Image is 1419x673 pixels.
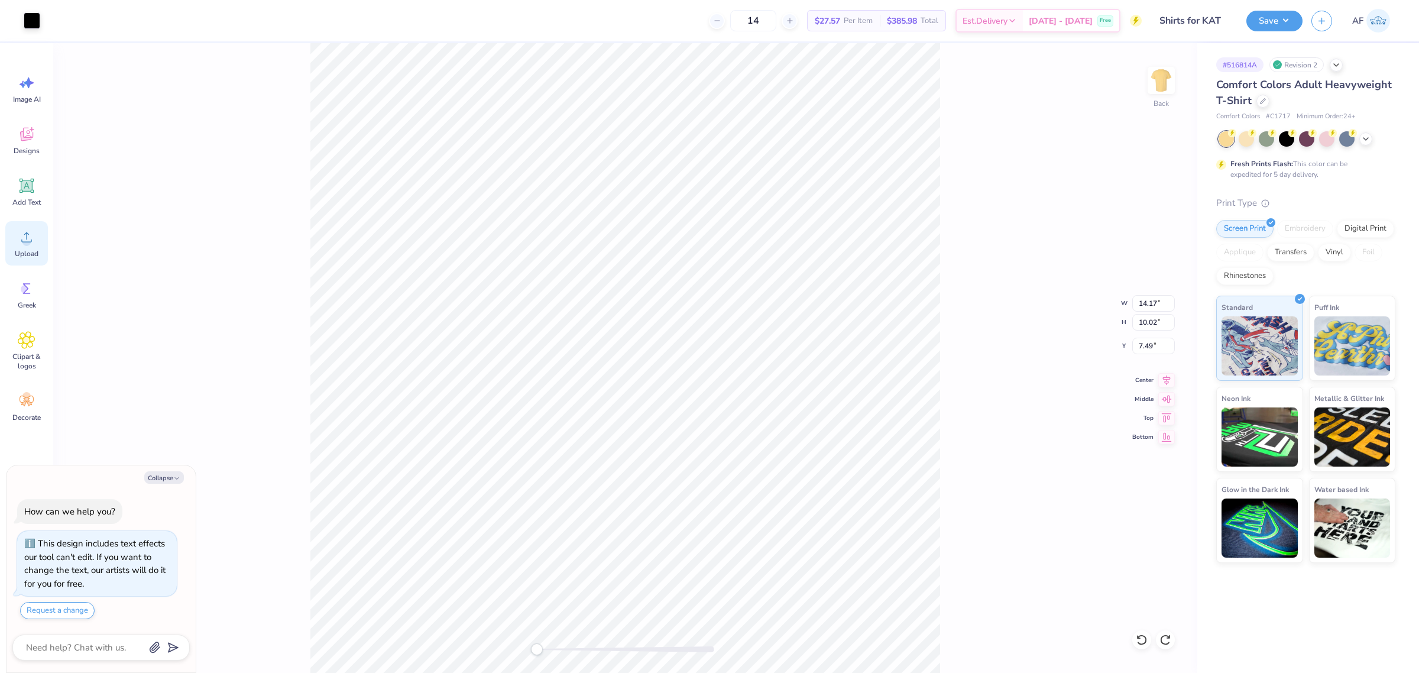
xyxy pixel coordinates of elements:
[1216,77,1392,108] span: Comfort Colors Adult Heavyweight T-Shirt
[18,300,36,310] span: Greek
[144,471,184,484] button: Collapse
[844,15,873,27] span: Per Item
[1222,301,1253,313] span: Standard
[24,538,166,590] div: This design includes text effects our tool can't edit. If you want to change the text, our artist...
[14,146,40,156] span: Designs
[1151,9,1237,33] input: Untitled Design
[1216,267,1274,285] div: Rhinestones
[1216,244,1264,261] div: Applique
[1318,244,1351,261] div: Vinyl
[1216,196,1395,210] div: Print Type
[1216,112,1260,122] span: Comfort Colors
[1132,413,1154,423] span: Top
[1132,432,1154,442] span: Bottom
[1132,394,1154,404] span: Middle
[1337,220,1394,238] div: Digital Print
[1355,244,1382,261] div: Foil
[1266,112,1291,122] span: # C1717
[1222,316,1298,376] img: Standard
[1314,301,1339,313] span: Puff Ink
[1267,244,1314,261] div: Transfers
[1314,499,1391,558] img: Water based Ink
[1230,159,1293,169] strong: Fresh Prints Flash:
[1100,17,1111,25] span: Free
[1352,14,1363,28] span: AF
[921,15,938,27] span: Total
[1246,11,1303,31] button: Save
[1149,69,1173,92] img: Back
[1154,98,1169,109] div: Back
[1314,407,1391,467] img: Metallic & Glitter Ink
[1029,15,1093,27] span: [DATE] - [DATE]
[1314,316,1391,376] img: Puff Ink
[1216,57,1264,72] div: # 516814A
[12,198,41,207] span: Add Text
[887,15,917,27] span: $385.98
[963,15,1007,27] span: Est. Delivery
[1132,376,1154,385] span: Center
[1216,220,1274,238] div: Screen Print
[1230,158,1376,180] div: This color can be expedited for 5 day delivery.
[12,413,41,422] span: Decorate
[24,506,115,517] div: How can we help you?
[1347,9,1395,33] a: AF
[1222,392,1250,405] span: Neon Ink
[1222,407,1298,467] img: Neon Ink
[730,10,776,31] input: – –
[1277,220,1333,238] div: Embroidery
[1269,57,1324,72] div: Revision 2
[1366,9,1390,33] img: Ana Francesca Bustamante
[15,249,38,258] span: Upload
[20,602,95,619] button: Request a change
[1222,483,1289,496] span: Glow in the Dark Ink
[7,352,46,371] span: Clipart & logos
[1297,112,1356,122] span: Minimum Order: 24 +
[13,95,41,104] span: Image AI
[1314,392,1384,405] span: Metallic & Glitter Ink
[531,643,543,655] div: Accessibility label
[815,15,840,27] span: $27.57
[1222,499,1298,558] img: Glow in the Dark Ink
[1314,483,1369,496] span: Water based Ink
